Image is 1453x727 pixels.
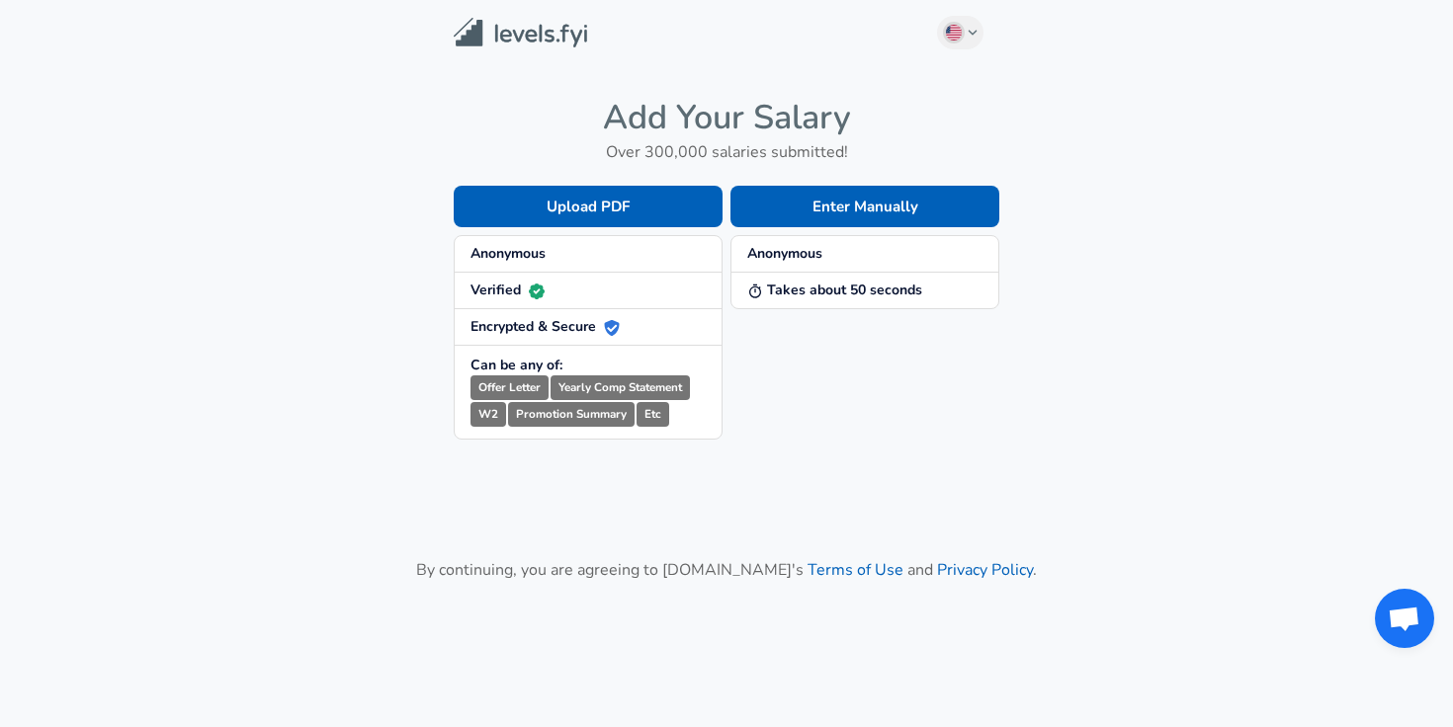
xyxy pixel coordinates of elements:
[470,317,620,336] strong: Encrypted & Secure
[808,559,903,581] a: Terms of Use
[470,281,545,299] strong: Verified
[454,18,587,48] img: Levels.fyi
[937,559,1033,581] a: Privacy Policy
[470,356,562,374] strong: Can be any of:
[937,16,984,49] button: English (US)
[747,281,922,299] strong: Takes about 50 seconds
[946,25,962,40] img: English (US)
[454,138,999,166] h6: Over 300,000 salaries submitted!
[470,244,546,263] strong: Anonymous
[1375,589,1434,648] div: Open chat
[508,402,635,427] small: Promotion Summary
[747,244,822,263] strong: Anonymous
[454,186,723,227] button: Upload PDF
[470,375,549,400] small: Offer Letter
[637,402,669,427] small: Etc
[551,375,690,400] small: Yearly Comp Statement
[470,402,506,427] small: W2
[730,186,999,227] button: Enter Manually
[454,97,999,138] h4: Add Your Salary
